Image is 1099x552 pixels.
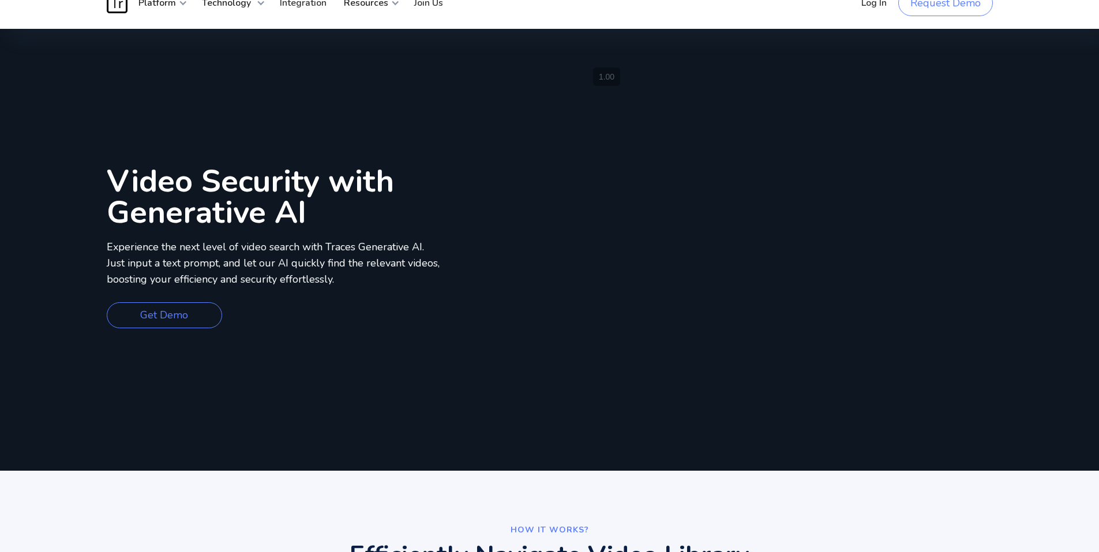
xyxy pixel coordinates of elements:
div: How it works? [406,523,694,537]
strong: Video Security with Generative AI [107,160,394,234]
p: Experience the next level of video search with Traces Generative AI. Just input a text prompt, an... [107,239,440,288]
a: Get Demo [107,302,222,328]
